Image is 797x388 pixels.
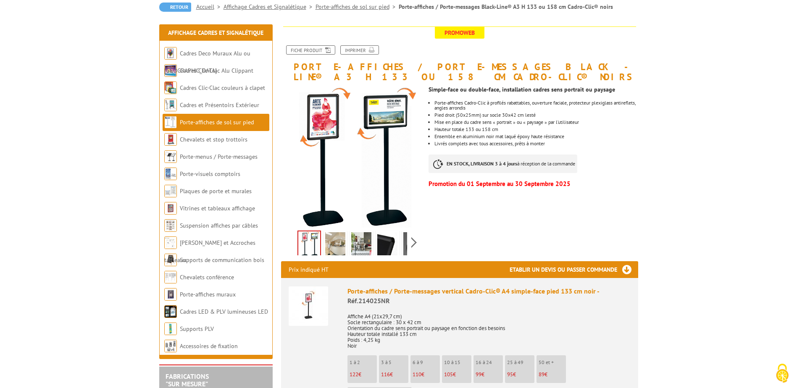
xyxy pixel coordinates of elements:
img: porte_affiches_porte_messages_214025nr.jpg [325,232,345,258]
li: Mise en place du cadre sens « portrait » ou « paysage » par l’utilisateur [434,120,638,125]
img: Cookies (fenêtre modale) [772,363,793,384]
a: Supports de communication bois [180,256,264,264]
a: Accessoires de fixation [180,342,238,350]
div: Porte-affiches / Porte-messages vertical Cadro-Clic® A4 simple-face pied 133 cm noir - [347,286,631,306]
a: Vitrines et tableaux affichage [180,204,255,212]
a: Cadres et Présentoirs Extérieur [180,101,259,109]
img: Plaques de porte et murales [164,185,177,197]
a: Plaques de porte et murales [180,187,252,195]
p: € [413,372,440,378]
a: Supports PLV [180,325,214,333]
li: Porte-affiches / Porte-messages Black-Line® A3 H 133 ou 158 cm Cadro-Clic® noirs [399,3,613,11]
a: Affichage Cadres et Signalétique [224,3,316,10]
p: € [444,372,471,378]
img: Porte-menus / Porte-messages [164,150,177,163]
img: porte_affiches_de_sol_214000nr.jpg [298,231,320,257]
img: Supports PLV [164,322,177,335]
img: Porte-affiches muraux [164,288,177,301]
a: Porte-affiches de sol sur pied [316,3,399,10]
a: Suspension affiches par câbles [180,222,258,229]
span: 122 [350,371,358,378]
img: Cimaises et Accroches tableaux [164,236,177,249]
a: Imprimer [340,45,379,55]
a: Affichage Cadres et Signalétique [168,29,263,37]
a: Porte-menus / Porte-messages [180,153,258,160]
li: Porte-affiches Cadro-Clic à profilés rabattables, ouverture faciale, protecteur plexiglass antire... [434,100,638,110]
p: 50 et + [539,359,566,365]
p: € [381,372,408,378]
span: Next [410,236,418,249]
p: Pied droit (50x25mm) sur socle 30x42 cm lesté [434,113,638,118]
img: Suspension affiches par câbles [164,219,177,232]
p: 1 à 2 [350,359,377,365]
img: vision_1_214025nr.jpg [403,232,423,258]
strong: Simple-face ou double-face, installation cadres sens portrait ou paysage [429,86,615,93]
img: Chevalets et stop trottoirs [164,133,177,146]
img: Cadres Clic-Clac couleurs à clapet [164,81,177,94]
p: 10 à 15 [444,359,471,365]
button: Cookies (fenêtre modale) [768,359,797,388]
h3: Etablir un devis ou passer commande [510,261,638,278]
img: Porte-affiches / Porte-messages vertical Cadro-Clic® A4 simple-face pied 133 cm noir [289,286,328,326]
a: FABRICATIONS"Sur Mesure" [166,372,209,388]
a: Porte-visuels comptoirs [180,170,240,178]
img: porte_affiches_de_sol_214000nr.jpg [281,86,423,228]
span: 99 [476,371,481,378]
a: Retour [159,3,191,12]
p: 3 à 5 [381,359,408,365]
img: Chevalets conférence [164,271,177,283]
img: Porte-affiches de sol sur pied [164,116,177,128]
p: 25 à 49 [507,359,534,365]
img: Cadres Deco Muraux Alu ou Bois [164,47,177,60]
a: Porte-affiches de sol sur pied [180,118,254,126]
span: 105 [444,371,453,378]
p: 6 à 9 [413,359,440,365]
img: 214025nr_angle.jpg [377,232,397,258]
p: € [539,372,566,378]
img: Cadres et Présentoirs Extérieur [164,99,177,111]
p: Prix indiqué HT [289,261,329,278]
span: Réf.214025NR [347,296,390,305]
strong: EN STOCK, LIVRAISON 3 à 4 jours [447,160,517,167]
img: Porte-visuels comptoirs [164,168,177,180]
p: Promotion du 01 Septembre au 30 Septembre 2025 [429,181,638,186]
a: Cadres Clic-Clac couleurs à clapet [180,84,265,92]
p: € [350,372,377,378]
p: à réception de la commande [429,155,577,173]
a: [PERSON_NAME] et Accroches tableaux [164,239,255,264]
a: Fiche produit [286,45,335,55]
p: Hauteur totale 133 ou 158 cm [434,127,638,132]
p: Affiche A4 (21x29,7 cm) Socle rectangulaire : 30 x 42 cm Orientation du cadre sens portrait ou pa... [347,308,631,349]
img: Cadres LED & PLV lumineuses LED [164,305,177,318]
img: Vitrines et tableaux affichage [164,202,177,215]
p: € [476,372,503,378]
p: € [507,372,534,378]
li: Ensemble en aluminium noir mat laqué époxy haute résistance [434,134,638,139]
span: 95 [507,371,513,378]
span: 116 [381,371,390,378]
a: Chevalets conférence [180,273,234,281]
img: Accessoires de fixation [164,340,177,352]
span: 89 [539,371,544,378]
a: Chevalets et stop trottoirs [180,136,247,143]
span: 110 [413,371,421,378]
span: Promoweb [435,27,484,39]
p: 16 à 24 [476,359,503,365]
a: Accueil [196,3,224,10]
a: Cadres Deco Muraux Alu ou [GEOGRAPHIC_DATA] [164,50,250,74]
img: porte_affiches_porte_messages_mise_en_scene_214025nr.jpg [351,232,371,258]
li: Livrés complets avec tous accessoires, prêts à monter [434,141,638,146]
a: Porte-affiches muraux [180,291,236,298]
a: Cadres LED & PLV lumineuses LED [180,308,268,315]
a: Cadres Clic-Clac Alu Clippant [180,67,253,74]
